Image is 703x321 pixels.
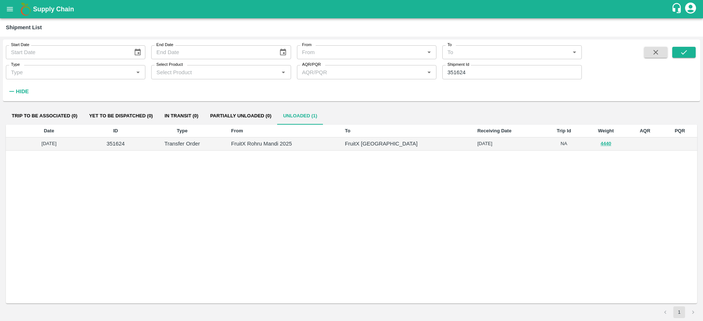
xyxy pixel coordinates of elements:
[598,128,614,133] b: Weight
[424,48,434,57] button: Open
[277,107,323,125] button: Unloaded (1)
[673,306,685,318] button: page 1
[6,23,42,32] div: Shipment List
[570,48,579,57] button: Open
[299,67,413,77] input: AQR/PQR
[1,1,18,18] button: open drawer
[33,4,671,14] a: Supply Chain
[153,67,276,77] input: Select Product
[11,42,29,48] label: Start Date
[424,67,434,77] button: Open
[640,128,650,133] b: AQR
[671,3,684,16] div: customer-support
[279,67,288,77] button: Open
[472,137,544,151] td: [DATE]
[600,140,611,148] button: 4440
[276,45,290,59] button: Choose date
[131,45,145,59] button: Choose date
[18,2,33,16] img: logo
[445,48,568,57] input: To
[231,128,243,133] b: From
[177,128,187,133] b: Type
[113,128,118,133] b: ID
[156,42,173,48] label: End Date
[299,48,422,57] input: From
[156,62,183,68] label: Select Product
[302,62,321,68] label: AQR/PQR
[675,128,685,133] b: PQR
[447,42,452,48] label: To
[133,67,143,77] button: Open
[44,128,54,133] b: Date
[6,137,92,151] td: [DATE]
[98,140,133,148] p: 351624
[6,85,31,98] button: Hide
[658,306,700,318] nav: pagination navigation
[6,45,128,59] input: Start Date
[145,140,220,148] p: Transfer Order
[447,62,469,68] label: Shipment Id
[345,128,350,133] b: To
[477,128,512,133] b: Receiving Date
[302,42,312,48] label: From
[345,140,466,148] p: FruitX [GEOGRAPHIC_DATA]
[159,107,204,125] button: In transit (0)
[684,1,697,17] div: account of current user
[151,45,273,59] input: End Date
[557,128,571,133] b: Trip Id
[6,107,83,125] button: Trip to be associated (0)
[204,107,277,125] button: Partially Unloaded (0)
[33,5,74,13] b: Supply Chain
[543,137,584,151] td: NA
[83,107,159,125] button: Yet to be dispatched (0)
[442,65,582,79] input: Enter Shipment ID
[231,140,333,148] p: FruitX Rohru Mandi 2025
[8,67,122,77] input: Type
[11,62,20,68] label: Type
[16,88,29,94] strong: Hide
